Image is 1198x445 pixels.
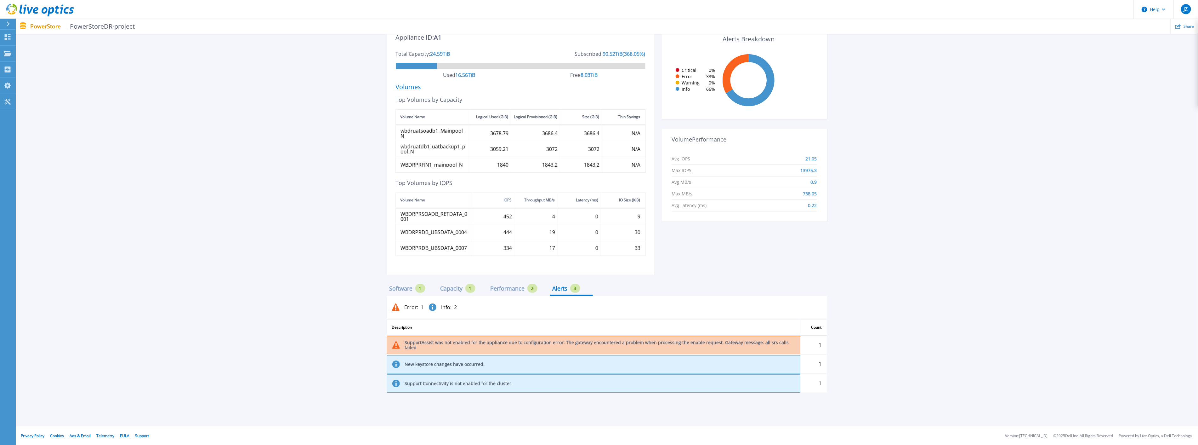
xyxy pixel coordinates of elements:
div: ( 368.05 %) [623,51,645,56]
div: wbdruatdb1_uatbackup1_pool_N [400,144,467,154]
div: 1843.2 [584,162,599,167]
div: A1 [434,35,442,51]
a: Privacy Policy [21,433,44,438]
div: Appliance ID: [396,35,434,40]
p: SupportAssist was not enabled for the appliance due to configuration error: The gateway encounter... [405,340,800,350]
div: 17 [549,245,555,250]
div: WBDRPRFIN1_mainpool_N [400,162,463,167]
h3: Volume Performance [672,133,817,146]
div: 452 [503,214,512,219]
span: Info : [441,305,452,310]
p: 738.05 [803,191,817,196]
span: JZ [1184,7,1188,12]
div: Size (GiB) [582,113,599,121]
div: Subscribed: [575,51,603,56]
div: wbdruatsoadb1_Mainpool_N [400,128,467,138]
div: Top Volumes by IOPS [396,180,645,185]
div: 0 [595,229,598,234]
div: 4 [552,214,555,219]
div: Critical [673,68,697,73]
div: 334 [503,245,512,250]
div: IO Size (KiB) [619,196,640,204]
div: Alerts Breakdown [671,30,827,47]
div: Thin Savings [618,113,640,121]
div: Free [571,72,581,78]
div: 3678.79 [490,130,508,136]
div: Count [811,325,822,330]
div: 33 [635,245,640,250]
span: Share [1184,25,1194,28]
div: N/A [632,162,640,167]
div: 16.56 TiB [456,72,475,78]
p: 0.22 [808,203,817,208]
div: 3 [570,284,580,293]
span: Error : [405,305,418,310]
p: 13975.3 [801,168,817,173]
div: Logical Provisioned (GiB) [514,113,557,121]
div: Info [673,87,690,92]
div: Volume Name [400,113,425,121]
div: WBDRPRSOADB_RETDATA_0001 [400,211,469,221]
div: Warning [673,80,700,85]
div: 1840 [497,162,508,167]
div: N/A [632,146,640,151]
div: 30 [635,229,640,234]
div: 3686.4 [542,130,557,136]
p: Avg IOPS [672,156,690,161]
div: Description [392,325,412,330]
div: 2 [527,284,537,293]
div: Capacity [440,286,463,291]
div: Toggle SortBy [387,320,801,335]
li: Version: [TECHNICAL_ID] [1005,434,1048,438]
div: Top Volumes by Capacity [396,97,645,102]
span: 33 % [706,74,715,79]
div: 1 [801,374,827,393]
div: 19 [549,229,555,234]
div: 1 [801,355,827,373]
div: Error [673,74,693,79]
li: © 2025 Dell Inc. All Rights Reserved [1053,434,1113,438]
div: 3072 [546,146,557,151]
div: N/A [632,130,640,136]
div: Volume Name [400,196,425,204]
p: Support Connectivity is not enabled for the cluster. [405,381,513,386]
div: Toggle SortBy [801,320,827,335]
span: 0 % [709,68,715,73]
div: 0 [595,214,598,219]
p: Avg Latency (ms) [672,203,707,208]
span: 66 % [706,87,715,92]
a: Telemetry [96,433,114,438]
p: New keystore changes have occurred. [405,362,485,367]
a: Cookies [50,433,64,438]
span: 0 % [709,80,715,85]
a: Ads & Email [70,433,91,438]
div: 444 [503,229,512,234]
li: Powered by Live Optics, a Dell Technology [1119,434,1192,438]
span: 2 [454,305,457,310]
div: 3686.4 [584,130,599,136]
span: 1 [421,305,424,310]
div: 1 [415,284,425,293]
div: 9 [638,214,640,219]
div: 3059.21 [490,146,508,151]
p: 0.9 [811,180,817,185]
div: Total Capacity: [396,51,430,56]
div: 0 [595,245,598,250]
div: 1 [465,284,475,293]
div: 1843.2 [542,162,557,167]
div: 90.52 TiB [603,51,623,56]
div: 3072 [588,146,599,151]
div: Volumes [396,84,645,90]
div: Used [443,72,456,78]
p: Max MB/s [672,191,693,196]
p: PowerStore [30,23,135,30]
p: Avg MB/s [672,180,691,185]
div: 24.59 TiB [430,51,450,56]
div: Latency (ms) [576,196,598,204]
div: Software [389,286,413,291]
div: Logical Used (GiB) [476,113,508,121]
div: WBDRPRDB_UBSDATA_0007 [400,245,467,250]
span: PowerStoreDR-project [66,23,135,30]
div: 8.03 TiB [581,72,598,78]
div: Alerts [553,286,568,291]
